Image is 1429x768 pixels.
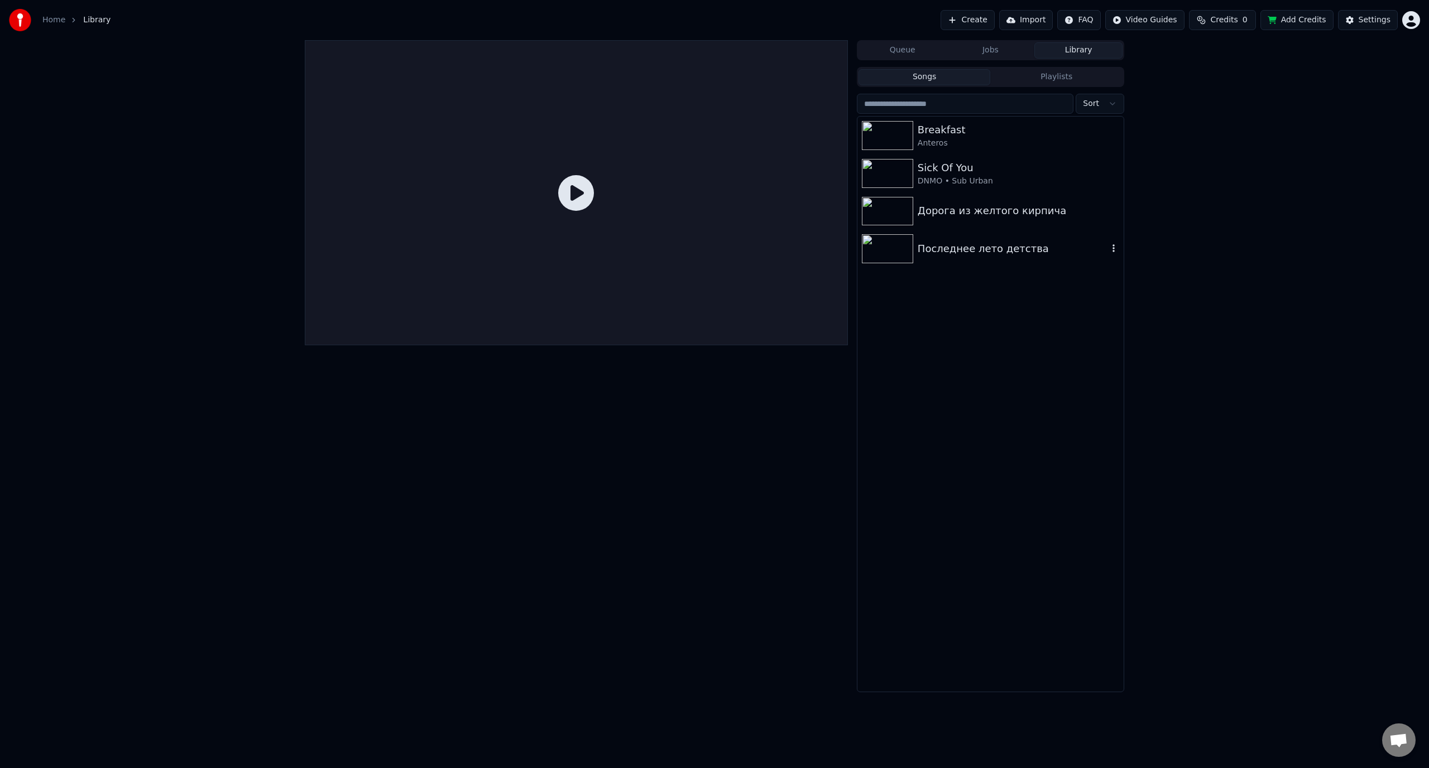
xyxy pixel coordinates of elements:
[42,15,111,26] nav: breadcrumb
[859,69,991,85] button: Songs
[1057,10,1100,30] button: FAQ
[1243,15,1248,26] span: 0
[918,176,1119,187] div: DNMO • Sub Urban
[1359,15,1390,26] div: Settings
[1189,10,1256,30] button: Credits0
[918,122,1119,138] div: Breakfast
[918,241,1108,257] div: Последнее лето детства
[1338,10,1398,30] button: Settings
[1034,42,1123,59] button: Library
[918,138,1119,149] div: Anteros
[1210,15,1238,26] span: Credits
[918,203,1119,219] div: Дорога из желтого кирпича
[990,69,1123,85] button: Playlists
[999,10,1053,30] button: Import
[947,42,1035,59] button: Jobs
[9,9,31,31] img: youka
[42,15,65,26] a: Home
[859,42,947,59] button: Queue
[941,10,995,30] button: Create
[1105,10,1185,30] button: Video Guides
[1260,10,1334,30] button: Add Credits
[918,160,1119,176] div: Sick Of You
[1083,98,1099,109] span: Sort
[83,15,111,26] span: Library
[1382,723,1416,757] a: Открытый чат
